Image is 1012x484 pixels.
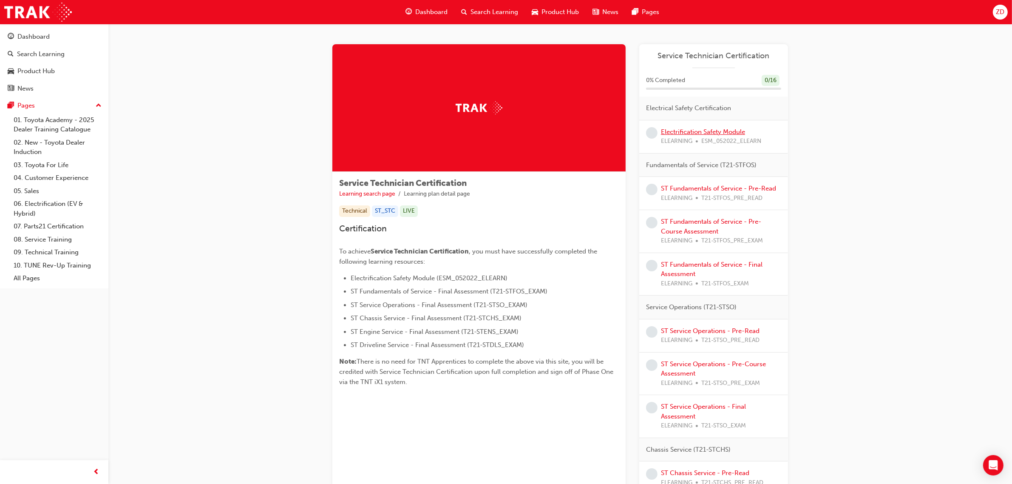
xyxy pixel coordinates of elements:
[10,272,105,285] a: All Pages
[17,84,34,94] div: News
[646,445,731,455] span: Chassis Service (T21-STCHS)
[10,114,105,136] a: 01. Toyota Academy - 2025 Dealer Training Catalogue
[762,75,780,86] div: 0 / 16
[4,3,72,22] img: Trak
[632,7,638,17] span: pages-icon
[701,379,760,388] span: T21-STSO_PRE_EXAM
[339,190,395,197] a: Learning search page
[456,101,502,114] img: Trak
[661,469,749,477] a: ST Chassis Service - Pre-Read
[661,261,763,278] a: ST Fundamentals of Service - Final Assessment
[646,51,781,61] a: Service Technician Certification
[661,403,746,420] a: ST Service Operations - Final Assessment
[525,3,586,21] a: car-iconProduct Hub
[339,358,615,386] span: There is no need for TNT Apprentices to complete the above via this site, you will be credited wi...
[8,68,14,75] span: car-icon
[701,236,763,246] span: T21-STFOS_PRE_EXAM
[541,7,579,17] span: Product Hub
[10,136,105,159] a: 02. New - Toyota Dealer Induction
[96,100,102,111] span: up-icon
[646,184,658,195] span: learningRecordVerb_NONE-icon
[646,127,658,139] span: learningRecordVerb_NONE-icon
[983,455,1003,475] div: Open Intercom Messenger
[661,336,692,345] span: ELEARNING
[3,29,105,45] a: Dashboard
[661,128,745,136] a: Electrification Safety Module
[993,5,1008,20] button: ZD
[646,217,658,228] span: learningRecordVerb_NONE-icon
[646,402,658,413] span: learningRecordVerb_NONE-icon
[3,98,105,114] button: Pages
[454,3,525,21] a: search-iconSearch Learning
[592,7,599,17] span: news-icon
[404,189,470,199] li: Learning plan detail page
[10,171,105,185] a: 04. Customer Experience
[8,33,14,41] span: guage-icon
[10,246,105,259] a: 09. Technical Training
[661,194,692,203] span: ELEARNING
[3,46,105,62] a: Search Learning
[701,194,763,203] span: T21-STFOS_PRE_READ
[3,63,105,79] a: Product Hub
[339,178,467,188] span: Service Technician Certification
[351,274,507,282] span: Electrification Safety Module (ESM_052022_ELEARN)
[701,279,749,289] span: T21-STFOS_EXAM
[339,224,387,233] span: Certification
[646,468,658,480] span: learningRecordVerb_NONE-icon
[339,205,370,217] div: Technical
[646,103,731,113] span: Electrical Safety Certification
[415,7,448,17] span: Dashboard
[661,379,692,388] span: ELEARNING
[10,220,105,233] a: 07. Parts21 Certification
[339,248,599,265] span: , you must have successfully completed the following learning resources:
[642,7,659,17] span: Pages
[10,159,105,172] a: 03. Toyota For Life
[8,85,14,93] span: news-icon
[646,76,685,85] span: 0 % Completed
[646,359,658,371] span: learningRecordVerb_NONE-icon
[661,279,692,289] span: ELEARNING
[646,302,737,312] span: Service Operations (T21-STSO)
[371,248,469,255] span: Service Technician Certification
[661,421,692,431] span: ELEARNING
[701,336,760,345] span: T21-STSO_PRE_READ
[351,328,519,336] span: ST Engine Service - Final Assessment (T21-STENS_EXAM)
[351,314,522,322] span: ST Chassis Service - Final Assessment (T21-STCHS_EXAM)
[17,101,35,111] div: Pages
[351,288,547,295] span: ST Fundamentals of Service - Final Assessment (T21-STFOS_EXAM)
[372,205,398,217] div: ST_STC
[646,326,658,338] span: learningRecordVerb_NONE-icon
[646,260,658,271] span: learningRecordVerb_NONE-icon
[10,185,105,198] a: 05. Sales
[586,3,625,21] a: news-iconNews
[17,66,55,76] div: Product Hub
[8,51,14,58] span: search-icon
[661,185,776,192] a: ST Fundamentals of Service - Pre-Read
[339,358,357,365] span: Note:
[661,218,761,235] a: ST Fundamentals of Service - Pre-Course Assessment
[3,81,105,97] a: News
[661,236,692,246] span: ELEARNING
[532,7,538,17] span: car-icon
[461,7,467,17] span: search-icon
[8,102,14,110] span: pages-icon
[10,259,105,272] a: 10. TUNE Rev-Up Training
[351,341,524,349] span: ST Driveline Service - Final Assessment (T21-STDLS_EXAM)
[10,233,105,246] a: 08. Service Training
[661,137,692,146] span: ELEARNING
[10,197,105,220] a: 06. Electrification (EV & Hybrid)
[339,248,371,255] span: To achieve
[661,327,760,335] a: ST Service Operations - Pre-Read
[701,421,746,431] span: T21-STSO_EXAM
[471,7,518,17] span: Search Learning
[996,7,1004,17] span: ZD
[602,7,618,17] span: News
[94,467,100,478] span: prev-icon
[661,360,766,378] a: ST Service Operations - Pre-Course Assessment
[625,3,666,21] a: pages-iconPages
[17,32,50,42] div: Dashboard
[701,137,761,146] span: ESM_052022_ELEARN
